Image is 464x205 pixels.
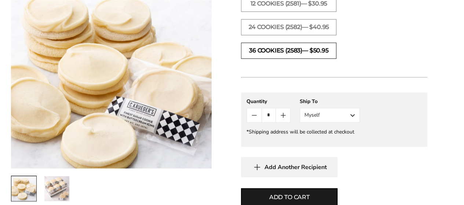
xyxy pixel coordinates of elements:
div: Quantity [246,98,291,105]
span: Add Another Recipient [264,164,327,171]
img: Just The Cookies - Buttercream Iced Sugar Cookies [11,176,36,201]
label: 24 COOKIES (2582)— $40.95 [241,19,336,35]
a: 1 / 2 [11,176,37,201]
gfm-form: New recipient [241,92,427,147]
button: Myself [300,108,360,122]
a: 2 / 2 [44,176,70,201]
label: 36 COOKIES (2583)— $50.95 [241,43,336,59]
input: Quantity [262,108,276,122]
button: Add Another Recipient [241,157,337,177]
div: Ship To [300,98,360,105]
button: Count minus [247,108,261,122]
span: Add to cart [269,193,310,202]
button: Count plus [276,108,290,122]
img: Just The Cookies - Buttercream Iced Sugar Cookies [44,176,69,201]
div: *Shipping address will be collected at checkout [246,128,422,135]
